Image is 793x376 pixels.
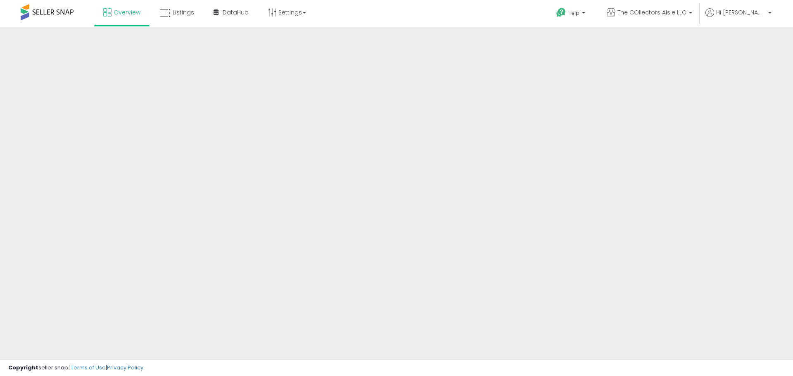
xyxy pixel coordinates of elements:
[556,7,566,18] i: Get Help
[716,8,766,17] span: Hi [PERSON_NAME]
[173,8,194,17] span: Listings
[8,364,38,371] strong: Copyright
[8,364,143,372] div: seller snap | |
[550,1,594,27] a: Help
[617,8,686,17] span: The COllectors AIsle LLC
[71,364,106,371] a: Terms of Use
[114,8,140,17] span: Overview
[107,364,143,371] a: Privacy Policy
[705,8,772,27] a: Hi [PERSON_NAME]
[568,9,579,17] span: Help
[223,8,249,17] span: DataHub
